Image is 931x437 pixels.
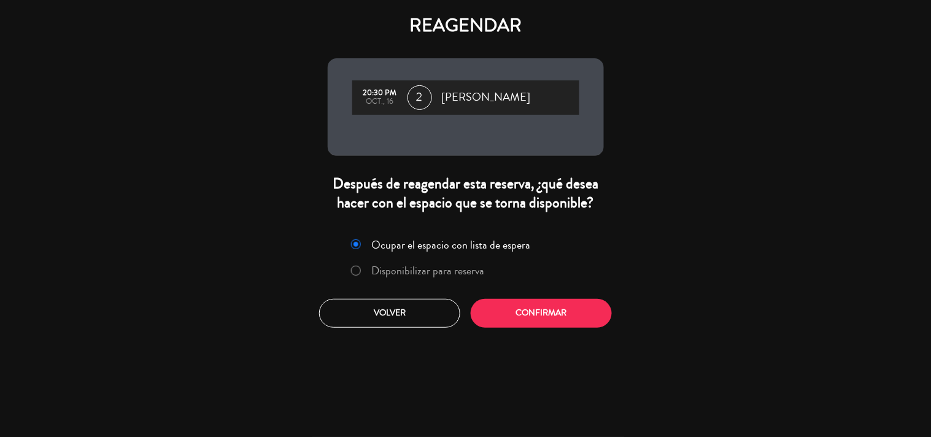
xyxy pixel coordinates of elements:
[328,15,604,37] h4: REAGENDAR
[328,174,604,212] div: Después de reagendar esta reserva, ¿qué desea hacer con el espacio que se torna disponible?
[471,299,612,328] button: Confirmar
[371,265,484,276] label: Disponibilizar para reserva
[358,89,401,98] div: 20:30 PM
[319,299,460,328] button: Volver
[408,85,432,110] span: 2
[371,239,530,250] label: Ocupar el espacio con lista de espera
[358,98,401,106] div: oct., 16
[442,88,531,107] span: [PERSON_NAME]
